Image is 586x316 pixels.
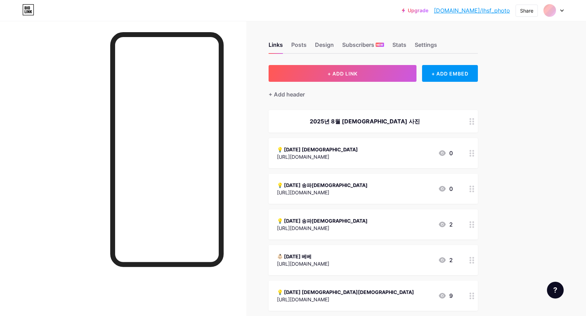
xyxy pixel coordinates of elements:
div: 💡 [DATE] [DEMOGRAPHIC_DATA] [277,146,358,153]
div: Design [315,41,334,53]
div: Settings [415,41,437,53]
div: + Add header [269,90,305,99]
div: Links [269,41,283,53]
a: [DOMAIN_NAME]/lhsf_photo [434,6,510,15]
div: Subscribers [342,41,384,53]
div: 👶🏻 [DATE] 베베 [277,253,329,260]
div: 2 [438,220,453,229]
div: 💡 [DATE] 송파[DEMOGRAPHIC_DATA] [277,217,368,224]
div: [URL][DOMAIN_NAME] [277,260,329,267]
div: 0 [438,149,453,157]
div: [URL][DOMAIN_NAME] [277,153,358,160]
div: 2 [438,256,453,264]
div: 💡 [DATE] 송파[DEMOGRAPHIC_DATA] [277,181,368,189]
div: Stats [392,41,406,53]
div: [URL][DOMAIN_NAME] [277,189,368,196]
div: [URL][DOMAIN_NAME] [277,296,414,303]
div: Share [520,7,533,14]
span: + ADD LINK [328,71,358,77]
div: 9 [438,292,453,300]
div: 💡 [DATE] [DEMOGRAPHIC_DATA][DEMOGRAPHIC_DATA] [277,288,414,296]
div: + ADD EMBED [422,65,478,82]
div: Posts [291,41,307,53]
div: 2025년 8월 [DEMOGRAPHIC_DATA] 사진 [277,117,453,125]
button: + ADD LINK [269,65,417,82]
div: [URL][DOMAIN_NAME] [277,224,368,232]
div: 0 [438,185,453,193]
a: Upgrade [402,8,428,13]
span: NEW [376,43,383,47]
